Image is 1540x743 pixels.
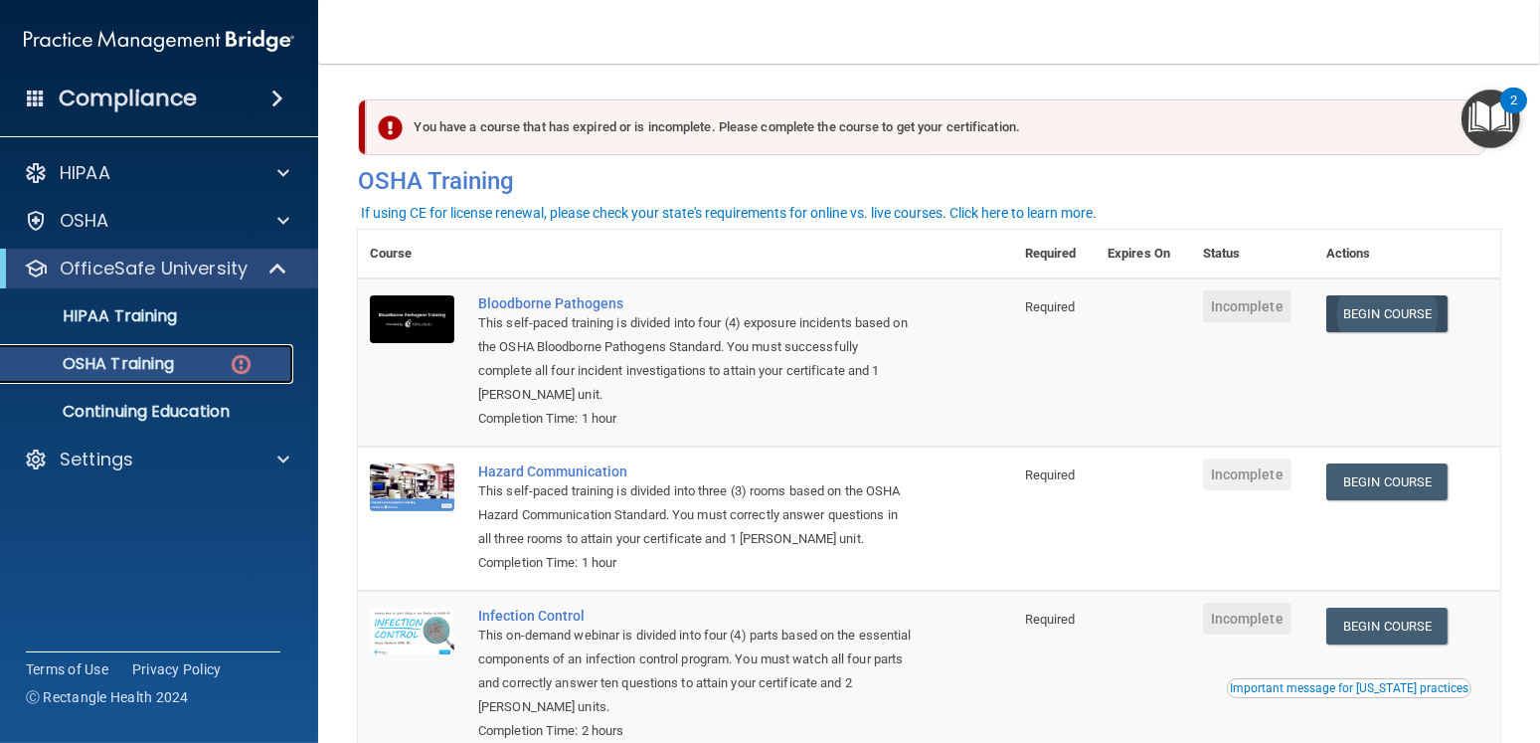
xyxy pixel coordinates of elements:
a: Infection Control [478,608,914,624]
th: Status [1191,230,1314,279]
a: OSHA [24,209,289,233]
th: Course [358,230,466,279]
iframe: Drift Widget Chat Controller [1441,606,1516,681]
div: This on-demand webinar is divided into four (4) parts based on the essential components of an inf... [478,624,914,719]
h4: Compliance [59,85,197,112]
p: Continuing Education [13,402,284,422]
a: Settings [24,448,289,471]
a: Begin Course [1326,608,1448,645]
a: Terms of Use [26,659,108,679]
th: Required [1013,230,1096,279]
div: 2 [1510,100,1517,126]
button: If using CE for license renewal, please check your state's requirements for online vs. live cours... [358,203,1100,223]
th: Actions [1314,230,1500,279]
a: OfficeSafe University [24,257,288,280]
div: Important message for [US_STATE] practices [1230,682,1468,694]
button: Read this if you are a dental practitioner in the state of CA [1227,678,1471,698]
img: danger-circle.6113f641.png [229,352,254,377]
span: Incomplete [1203,603,1291,635]
span: Required [1025,467,1076,482]
a: Privacy Policy [132,659,222,679]
p: OSHA Training [13,354,174,374]
div: Completion Time: 1 hour [478,551,914,575]
th: Expires On [1096,230,1191,279]
span: Required [1025,299,1076,314]
span: Required [1025,612,1076,627]
a: Bloodborne Pathogens [478,295,914,311]
span: Incomplete [1203,290,1291,322]
span: Incomplete [1203,459,1291,490]
p: OSHA [60,209,109,233]
a: HIPAA [24,161,289,185]
div: This self-paced training is divided into three (3) rooms based on the OSHA Hazard Communication S... [478,479,914,551]
a: Hazard Communication [478,464,914,479]
span: Ⓒ Rectangle Health 2024 [26,687,189,707]
div: If using CE for license renewal, please check your state's requirements for online vs. live cours... [361,206,1097,220]
a: Begin Course [1326,295,1448,332]
p: OfficeSafe University [60,257,248,280]
h4: OSHA Training [358,167,1500,195]
p: HIPAA [60,161,110,185]
p: HIPAA Training [13,306,177,326]
img: PMB logo [24,21,294,61]
div: Completion Time: 1 hour [478,407,914,431]
div: You have a course that has expired or is incomplete. Please complete the course to get your certi... [366,99,1485,155]
img: exclamation-circle-solid-danger.72ef9ffc.png [378,115,403,140]
button: Open Resource Center, 2 new notifications [1461,90,1520,148]
a: Begin Course [1326,464,1448,500]
div: This self-paced training is divided into four (4) exposure incidents based on the OSHA Bloodborne... [478,311,914,407]
p: Settings [60,448,133,471]
div: Completion Time: 2 hours [478,719,914,743]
